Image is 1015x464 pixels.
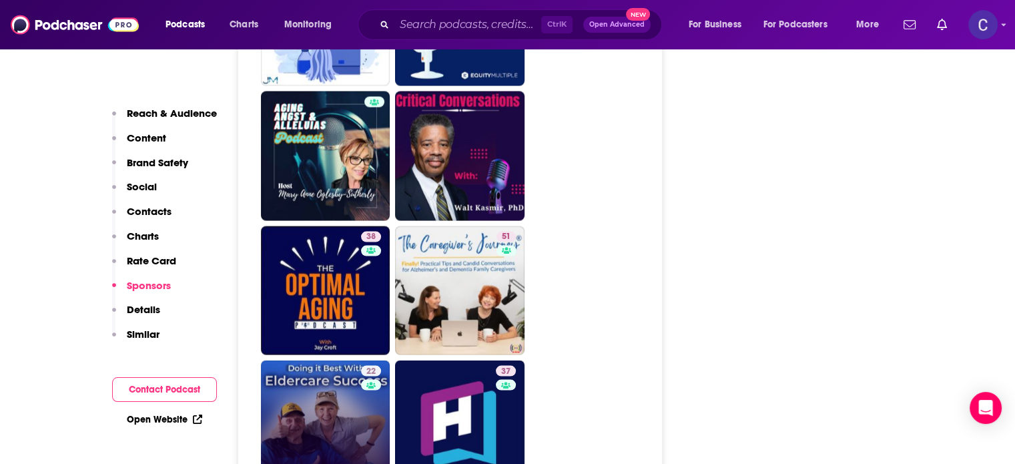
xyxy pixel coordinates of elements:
button: open menu [156,14,222,35]
a: Show notifications dropdown [898,13,921,36]
button: Charts [112,230,159,254]
a: 37 [496,366,516,377]
p: Reach & Audience [127,107,217,120]
span: For Podcasters [763,15,827,34]
button: Similar [112,328,159,353]
span: More [856,15,879,34]
a: 22 [361,366,381,377]
span: 37 [501,365,511,379]
span: 22 [366,365,376,379]
button: open menu [275,14,349,35]
span: 38 [366,230,376,244]
button: Contacts [112,205,172,230]
p: Brand Safety [127,156,188,169]
button: Show profile menu [968,10,998,39]
a: 38 [361,232,381,242]
p: Sponsors [127,279,171,292]
span: New [626,8,650,21]
span: For Business [689,15,741,34]
img: Podchaser - Follow, Share and Rate Podcasts [11,12,139,37]
span: Charts [230,15,258,34]
p: Social [127,180,157,193]
span: Monitoring [284,15,332,34]
p: Content [127,132,166,144]
span: Logged in as publicityxxtina [968,10,998,39]
span: Open Advanced [589,21,645,28]
a: 51 [395,226,525,356]
button: Social [112,180,157,205]
button: Details [112,303,160,328]
a: Show notifications dropdown [932,13,952,36]
button: Content [112,132,166,156]
div: Search podcasts, credits, & more... [370,9,675,40]
a: Open Website [127,414,202,425]
button: open menu [847,14,896,35]
a: 51 [496,232,516,242]
button: open menu [679,14,758,35]
button: Reach & Audience [112,107,217,132]
input: Search podcasts, credits, & more... [394,14,541,35]
span: Podcasts [165,15,205,34]
span: Ctrl K [541,16,573,33]
p: Rate Card [127,254,176,267]
a: Charts [221,14,266,35]
button: open menu [755,14,847,35]
div: Open Intercom Messenger [970,392,1002,424]
button: Contact Podcast [112,377,217,402]
button: Sponsors [112,279,171,304]
span: 51 [502,230,511,244]
img: User Profile [968,10,998,39]
button: Open AdvancedNew [583,17,651,33]
p: Contacts [127,205,172,218]
a: 38 [261,226,390,356]
p: Details [127,303,160,316]
button: Rate Card [112,254,176,279]
p: Similar [127,328,159,340]
button: Brand Safety [112,156,188,181]
p: Charts [127,230,159,242]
